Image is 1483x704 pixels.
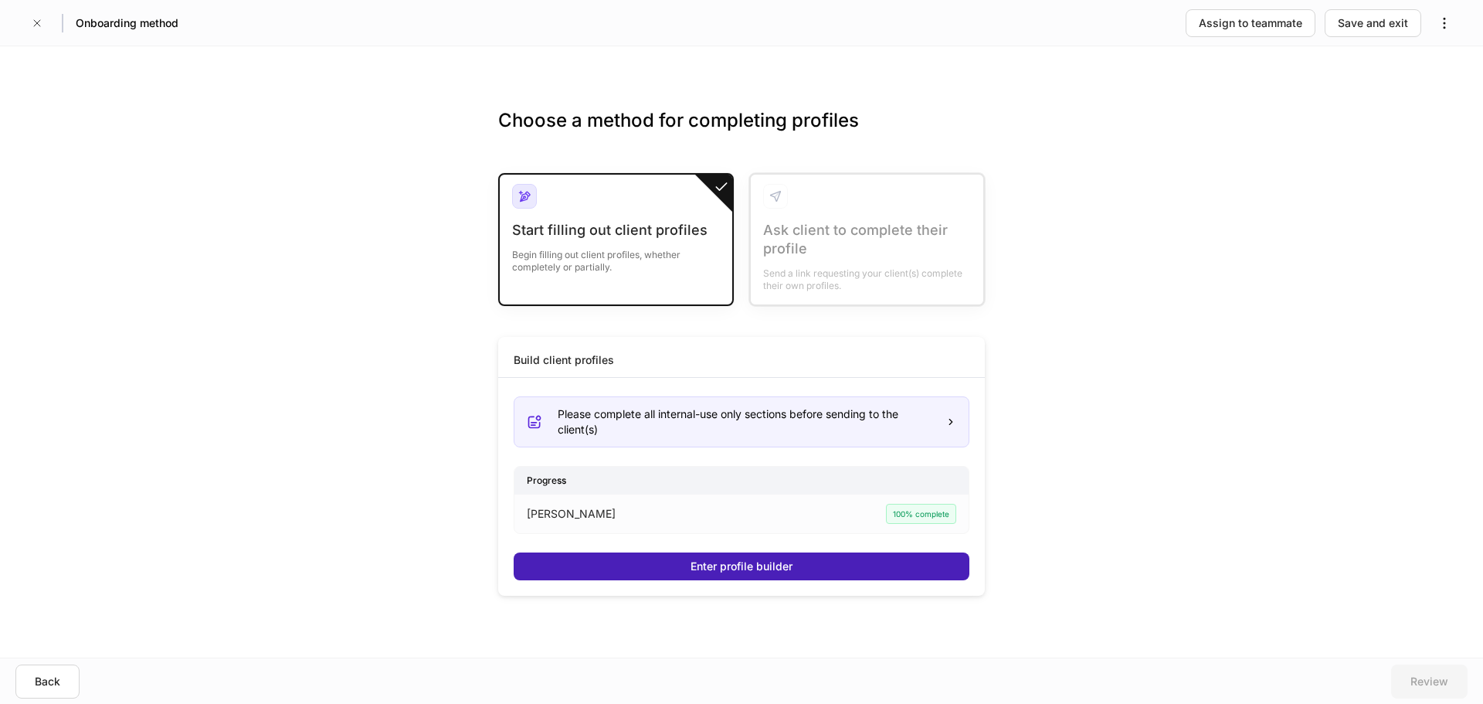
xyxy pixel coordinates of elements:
[514,553,969,580] button: Enter profile builder
[1325,9,1421,37] button: Save and exit
[15,665,80,699] button: Back
[498,108,985,158] h3: Choose a method for completing profiles
[1338,15,1408,31] div: Save and exit
[1410,674,1448,689] div: Review
[527,506,616,522] p: [PERSON_NAME]
[691,559,792,574] div: Enter profile builder
[35,674,60,689] div: Back
[512,221,720,240] div: Start filling out client profiles
[1391,665,1468,699] button: Review
[1199,15,1302,31] div: Assign to teammate
[514,467,969,494] div: Progress
[886,504,956,524] div: 100% complete
[512,240,720,274] div: Begin filling out client profiles, whether completely or partially.
[1186,9,1315,37] button: Assign to teammate
[76,15,178,31] h5: Onboarding method
[558,406,933,437] div: Please complete all internal-use only sections before sending to the client(s)
[514,352,614,368] div: Build client profiles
